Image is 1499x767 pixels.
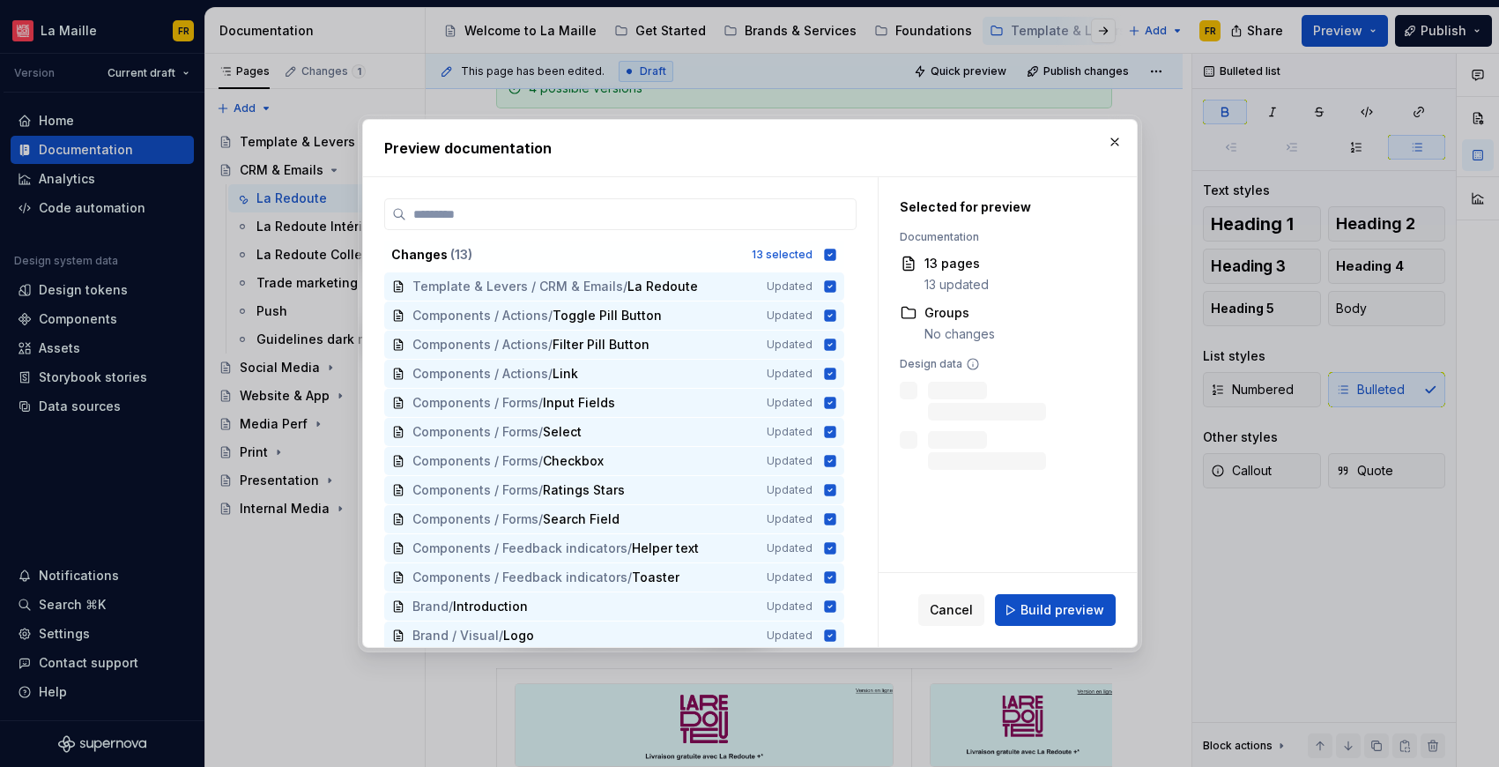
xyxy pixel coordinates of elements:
span: Components / Forms [412,452,538,470]
span: / [538,452,543,470]
span: / [449,598,453,615]
span: Components / Actions [412,365,548,383]
span: Components / Forms [412,481,538,499]
span: Components / Actions [412,307,548,324]
div: Groups [924,304,995,322]
span: Cancel [930,601,973,619]
span: / [548,336,553,354]
div: 13 pages [924,255,989,272]
span: Updated [767,338,813,352]
span: Updated [767,279,813,294]
button: Cancel [918,594,984,626]
span: / [538,394,543,412]
span: Updated [767,599,813,614]
span: Components / Actions [412,336,548,354]
span: Updated [767,483,813,497]
span: La Redoute [627,278,698,295]
span: / [538,481,543,499]
span: Updated [767,512,813,526]
span: Components / Forms [412,510,538,528]
span: Search Field [543,510,620,528]
div: No changes [924,325,995,343]
span: Select [543,423,582,441]
span: / [548,365,553,383]
span: / [548,307,553,324]
span: Components / Forms [412,394,538,412]
div: Design data [900,357,1095,371]
span: Checkbox [543,452,604,470]
span: Components / Feedback indicators [412,540,627,557]
span: / [623,278,627,295]
div: 13 updated [924,276,989,294]
span: / [627,540,632,557]
span: Toggle Pill Button [553,307,662,324]
span: / [538,510,543,528]
span: Updated [767,309,813,323]
span: Updated [767,629,813,643]
button: Build preview [995,594,1116,626]
span: Updated [767,396,813,410]
span: Updated [767,425,813,439]
span: Build preview [1020,601,1104,619]
span: / [627,569,632,586]
div: Selected for preview [900,198,1095,216]
div: Documentation [900,230,1095,244]
span: Template & Levers / CRM & Emails [412,278,623,295]
span: Filter Pill Button [553,336,649,354]
span: Introduction [453,598,528,615]
span: Link [553,365,588,383]
span: Helper text [632,540,699,557]
div: 13 selected [752,248,813,262]
span: Components / Forms [412,423,538,441]
span: Updated [767,454,813,468]
span: Updated [767,367,813,381]
span: Brand [412,598,449,615]
span: Toaster [632,569,679,586]
span: Logo [503,627,538,644]
span: / [499,627,503,644]
span: Brand / Visual [412,627,499,644]
span: ( 13 ) [450,247,472,262]
span: Updated [767,570,813,585]
h2: Preview documentation [384,138,1116,159]
div: Changes [391,246,741,264]
span: Updated [767,541,813,555]
span: / [538,423,543,441]
span: Input Fields [543,394,615,412]
span: Components / Feedback indicators [412,569,627,586]
span: Ratings Stars [543,481,625,499]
